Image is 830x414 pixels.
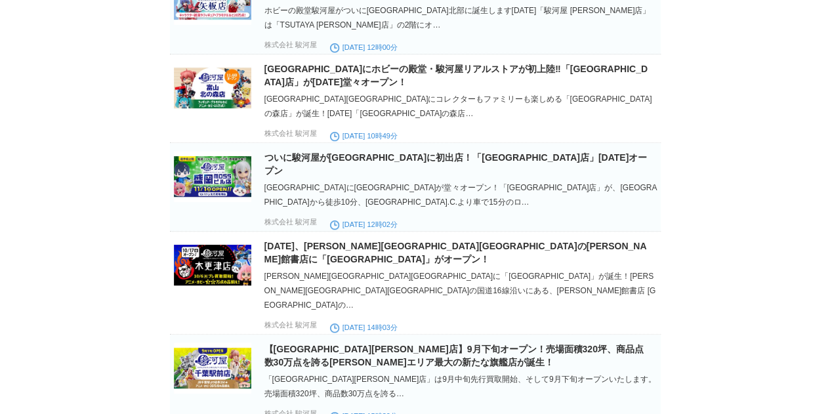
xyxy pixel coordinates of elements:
time: [DATE] 12時02分 [330,220,398,228]
div: [PERSON_NAME][GEOGRAPHIC_DATA][GEOGRAPHIC_DATA]に「[GEOGRAPHIC_DATA]」が誕生！[PERSON_NAME][GEOGRAPHIC_D... [264,269,658,312]
p: 株式会社 駿河屋 [264,217,317,227]
img: 43409-143-5aa0180ca882cf8b399679664786e422-1200x630.jpg [174,342,251,394]
img: 43409-149-5e2fc338d03a2aaf01e96f432cc71e2e-1200x630.jpg [174,62,251,114]
img: 43409-145-d85c1212515b90c97b2d64340490f024-1200x630.jpg [174,239,251,291]
p: 株式会社 駿河屋 [264,40,317,50]
a: [DATE]、[PERSON_NAME][GEOGRAPHIC_DATA][GEOGRAPHIC_DATA]の[PERSON_NAME]館書店に「[GEOGRAPHIC_DATA]」がオープン！ [264,241,647,264]
time: [DATE] 10時49分 [330,132,398,140]
time: [DATE] 14時03分 [330,323,398,331]
a: [GEOGRAPHIC_DATA]にホビーの殿堂・駿河屋リアルストアが初上陸‼「[GEOGRAPHIC_DATA]店」が[DATE]堂々オープン！ [264,64,648,87]
div: 「[GEOGRAPHIC_DATA][PERSON_NAME]店」は9月中旬先行買取開始、そして9月下旬オープンいたします。 売場面積320坪、商品数30万点を誇る… [264,372,658,401]
img: 43409-146-060a8e8fff0c43a1ad81746b3a260c1c-1200x630.jpg [174,151,251,202]
time: [DATE] 12時00分 [330,43,398,51]
p: 株式会社 駿河屋 [264,129,317,138]
div: [GEOGRAPHIC_DATA][GEOGRAPHIC_DATA]にコレクターもファミリーも楽しめる「[GEOGRAPHIC_DATA]の森店」が誕生！[DATE]「[GEOGRAPHIC_D... [264,92,658,121]
div: [GEOGRAPHIC_DATA]に[GEOGRAPHIC_DATA]が堂々オープン！「[GEOGRAPHIC_DATA]店」が、[GEOGRAPHIC_DATA]から徒歩10分、[GEOGRA... [264,180,658,209]
p: 株式会社 駿河屋 [264,320,317,330]
a: ついに駿河屋が[GEOGRAPHIC_DATA]に初出店！「[GEOGRAPHIC_DATA]店」[DATE]オープン [264,152,648,176]
div: ホビーの殿堂駿河屋がついに[GEOGRAPHIC_DATA]北部に誕生します[DATE]「駿河屋 [PERSON_NAME]店」は「TSUTAYA [PERSON_NAME]店」の2階にオ… [264,3,658,32]
a: 【[GEOGRAPHIC_DATA][PERSON_NAME]店】9月下旬オープン！売場面積320坪、商品点数30万点を誇る[PERSON_NAME]エリア最大の新たな旗艦店が誕生！ [264,344,644,367]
